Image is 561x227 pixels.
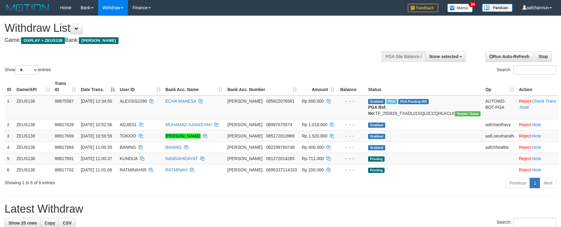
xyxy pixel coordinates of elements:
[366,78,483,95] th: Status
[540,178,556,188] a: Next
[5,130,14,141] td: 3
[266,167,297,172] span: Copy 0895337114333 to clipboard
[165,167,187,172] a: RATMINAH
[517,153,559,164] td: ·
[386,99,397,104] span: Marked by aafpengsreynich
[517,164,559,175] td: ·
[368,156,385,162] span: Pending
[337,78,366,95] th: Balance
[81,167,112,172] span: [DATE] 11:01:06
[339,122,363,128] div: - - -
[5,203,556,215] h1: Latest Withdraw
[302,167,324,172] span: Rp 200.000
[5,119,14,130] td: 2
[5,95,14,119] td: 1
[120,122,137,127] span: ADJIE01
[266,122,292,127] span: Copy 08997675574 to clipboard
[55,99,74,104] span: 88675587
[120,167,147,172] span: RATMINAH05
[5,78,14,95] th: ID
[483,95,517,119] td: AUTOWD-BOT-PGA
[483,119,517,130] td: aafchanthavy
[14,95,52,119] td: ZEUS138
[339,133,363,139] div: - - -
[165,122,212,127] a: MUHAMAD AJIANSYAH
[532,122,541,127] a: Note
[368,134,385,139] span: Grabbed
[532,156,541,161] a: Note
[368,123,385,128] span: Grabbed
[14,130,52,141] td: ZEUS138
[485,51,533,62] a: Run Auto-Refresh
[519,122,531,127] a: Reject
[120,145,136,150] span: BANING
[227,99,262,104] span: [PERSON_NAME]
[81,134,112,138] span: [DATE] 10:59:59
[266,145,294,150] span: Copy 082299760748 to clipboard
[266,99,294,104] span: Copy 085822076561 to clipboard
[366,95,483,119] td: TF_250929_TXADL01SQL0CCQHLKCLK
[408,4,438,12] img: Feedback.jpg
[302,145,324,150] span: Rp 400.000
[55,122,74,127] span: 88817428
[14,153,52,164] td: ZEUS138
[368,168,385,173] span: Pending
[14,119,52,130] td: ZEUS138
[5,164,14,175] td: 6
[517,130,559,141] td: ·
[5,3,51,12] img: MOTION_logo.png
[163,78,225,95] th: Bank Acc. Name: activate to sort column ascending
[165,99,196,104] a: ECHA MAHESA
[302,122,327,127] span: Rp 1.018.000
[55,134,74,138] span: 88817669
[532,145,541,150] a: Note
[120,99,147,104] span: ALEXSIS2290
[497,65,556,75] label: Search:
[227,145,262,150] span: [PERSON_NAME]
[5,22,368,34] h1: Withdraw List
[79,37,118,44] span: [PERSON_NAME]
[455,111,481,116] span: Vendor URL: https://trx31.1velocity.biz
[532,167,541,172] a: Note
[517,95,559,119] td: · ·
[165,134,201,138] a: [PERSON_NAME]
[532,134,541,138] a: Note
[5,65,51,75] label: Show entries
[519,99,531,104] a: Reject
[519,145,531,150] a: Reject
[227,167,262,172] span: [PERSON_NAME]
[534,51,552,62] a: Stop
[368,105,386,116] b: PGA Ref. No:
[513,218,556,227] input: Search:
[425,51,466,62] button: None selected
[483,130,517,141] td: aafLoeutnarath
[5,37,368,43] h4: Game: Bank:
[14,78,52,95] th: Game/API: activate to sort column ascending
[120,156,137,161] span: KUNDUA
[81,156,112,161] span: [DATE] 11:00:37
[81,99,112,104] span: [DATE] 12:34:50
[532,99,556,104] a: Check Trans
[9,221,37,225] span: Show 25 rows
[299,78,337,95] th: Amount: activate to sort column ascending
[506,178,530,188] a: Previous
[482,4,513,12] img: panduan.png
[55,145,74,150] span: 88817684
[81,122,112,127] span: [DATE] 10:52:56
[14,164,52,175] td: ZEUS138
[55,167,74,172] span: 88817702
[52,78,79,95] th: Trans ID: activate to sort column ascending
[429,54,458,59] span: None selected
[530,178,540,188] a: 1
[14,141,52,153] td: ZEUS138
[517,78,559,95] th: Action
[165,156,198,161] a: NANDAHIDAYAT
[339,98,363,104] div: - - -
[63,221,72,225] span: CSV
[513,65,556,75] input: Search:
[469,2,477,7] span: 34
[302,134,327,138] span: Rp 1.520.000
[5,177,229,186] div: Showing 1 to 6 of 6 entries
[517,119,559,130] td: ·
[5,153,14,164] td: 5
